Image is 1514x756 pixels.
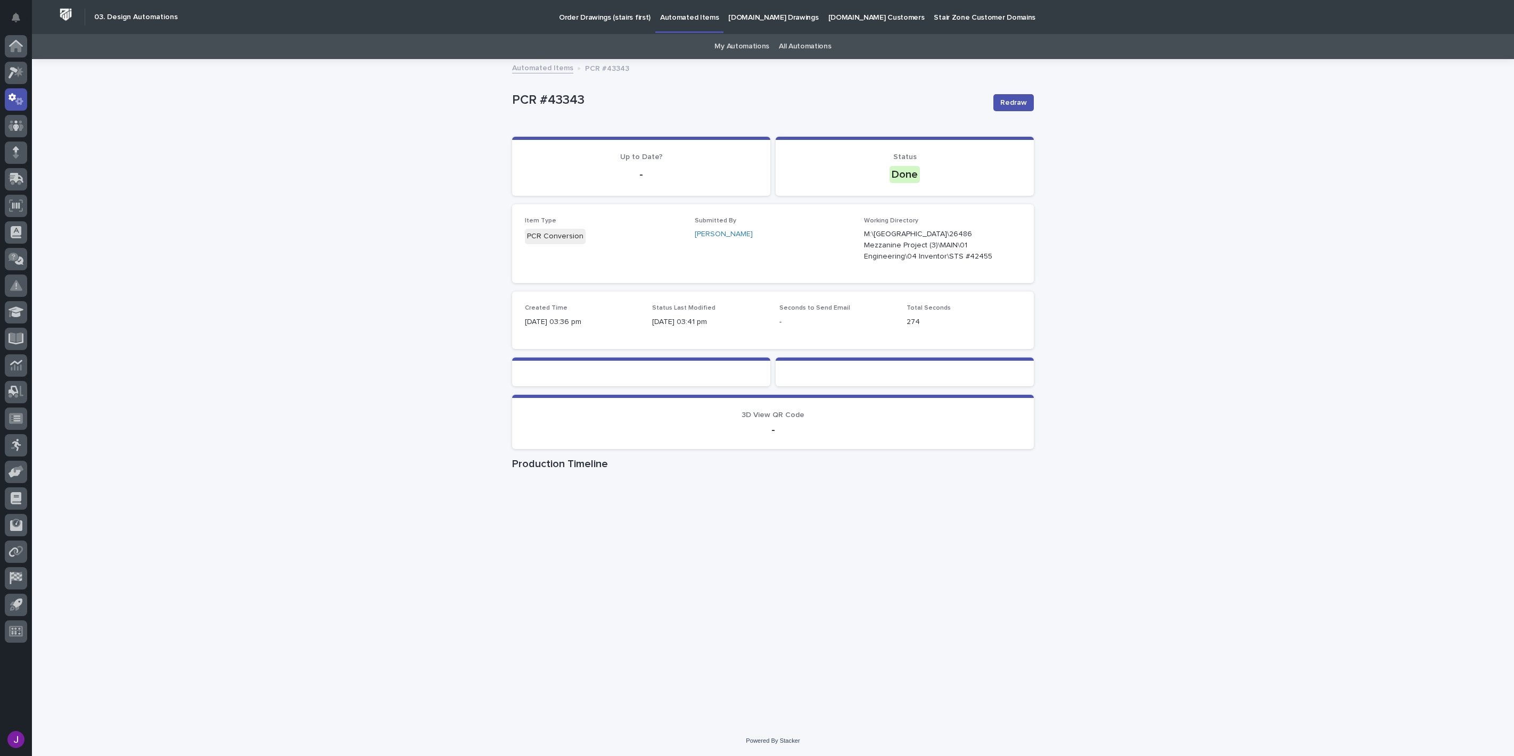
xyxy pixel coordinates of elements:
[864,229,995,262] p: M:\[GEOGRAPHIC_DATA]\26486 Mezzanine Project (3)\MAIN\01 Engineering\04 Inventor\STS #42455
[714,34,769,59] a: My Automations
[779,34,831,59] a: All Automations
[56,5,76,24] img: Workspace Logo
[512,93,985,108] p: PCR #43343
[1000,97,1027,108] span: Redraw
[652,305,715,311] span: Status Last Modified
[13,13,27,30] div: Notifications
[512,61,573,73] a: Automated Items
[620,153,663,161] span: Up to Date?
[525,229,586,244] div: PCR Conversion
[525,305,567,311] span: Created Time
[585,62,629,73] p: PCR #43343
[5,6,27,29] button: Notifications
[695,229,753,240] a: [PERSON_NAME]
[907,317,1021,328] p: 274
[525,218,556,224] span: Item Type
[746,737,800,744] a: Powered By Stacker
[512,458,1034,470] h1: Production Timeline
[525,168,758,181] p: -
[525,423,1021,436] p: -
[893,153,917,161] span: Status
[5,728,27,751] button: users-avatar
[779,305,850,311] span: Seconds to Send Email
[890,166,920,183] div: Done
[512,475,1034,634] iframe: Production Timeline
[993,94,1034,111] button: Redraw
[742,411,804,419] span: 3D View QR Code
[907,305,951,311] span: Total Seconds
[94,13,178,22] h2: 03. Design Automations
[525,317,639,328] p: [DATE] 03:36 pm
[695,218,736,224] span: Submitted By
[779,317,894,328] p: -
[652,317,767,328] p: [DATE] 03:41 pm
[864,218,918,224] span: Working Directory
